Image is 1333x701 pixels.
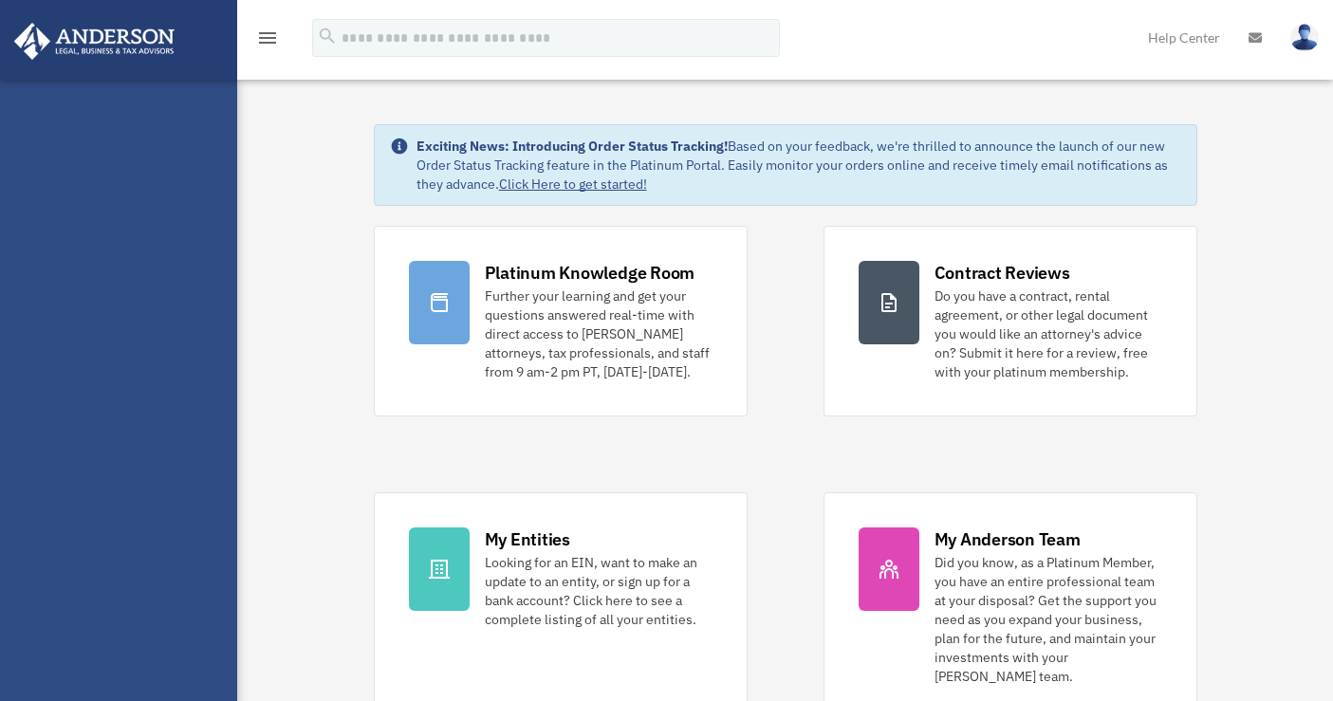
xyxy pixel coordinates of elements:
div: Do you have a contract, rental agreement, or other legal document you would like an attorney's ad... [935,286,1162,381]
i: menu [256,27,279,49]
img: Anderson Advisors Platinum Portal [9,23,180,60]
div: Did you know, as a Platinum Member, you have an entire professional team at your disposal? Get th... [935,553,1162,686]
div: Further your learning and get your questions answered real-time with direct access to [PERSON_NAM... [485,286,713,381]
a: menu [256,33,279,49]
div: My Entities [485,527,570,551]
strong: Exciting News: Introducing Order Status Tracking! [417,138,728,155]
div: Looking for an EIN, want to make an update to an entity, or sign up for a bank account? Click her... [485,553,713,629]
a: Contract Reviews Do you have a contract, rental agreement, or other legal document you would like... [824,226,1197,416]
div: Contract Reviews [935,261,1070,285]
div: Platinum Knowledge Room [485,261,695,285]
a: Click Here to get started! [499,175,647,193]
i: search [317,26,338,46]
img: User Pic [1290,24,1319,51]
div: My Anderson Team [935,527,1081,551]
div: Based on your feedback, we're thrilled to announce the launch of our new Order Status Tracking fe... [417,137,1181,194]
a: Platinum Knowledge Room Further your learning and get your questions answered real-time with dire... [374,226,748,416]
